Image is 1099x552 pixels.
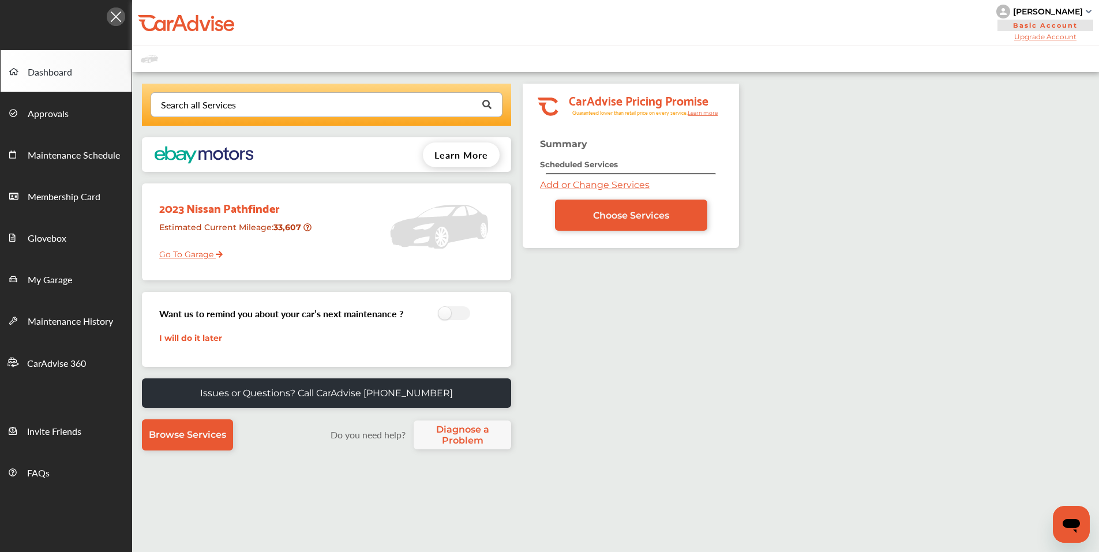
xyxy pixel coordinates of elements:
span: Approvals [28,107,69,122]
div: Search all Services [161,100,236,110]
span: Upgrade Account [996,32,1094,41]
span: Basic Account [997,20,1093,31]
span: Invite Friends [27,425,81,440]
a: Choose Services [555,200,707,231]
div: 2023 Nissan Pathfinder [151,189,320,217]
h3: Want us to remind you about your car’s next maintenance ? [159,307,403,320]
span: Diagnose a Problem [419,424,505,446]
span: Glovebox [28,231,66,246]
img: Icon.5fd9dcc7.svg [107,7,125,26]
span: Dashboard [28,65,72,80]
tspan: CarAdvise Pricing Promise [569,89,708,110]
div: Estimated Current Mileage : [151,217,320,247]
p: Issues or Questions? Call CarAdvise [PHONE_NUMBER] [200,388,453,399]
span: Membership Card [28,190,100,205]
a: Maintenance History [1,299,132,341]
a: Browse Services [142,419,233,450]
iframe: Button to launch messaging window [1053,506,1090,543]
a: Approvals [1,92,132,133]
span: CarAdvise 360 [27,356,86,371]
a: Membership Card [1,175,132,216]
tspan: Guaranteed lower than retail price on every service. [572,109,688,117]
span: Maintenance Schedule [28,148,120,163]
a: Glovebox [1,216,132,258]
strong: Summary [540,138,587,149]
a: Issues or Questions? Call CarAdvise [PHONE_NUMBER] [142,378,511,408]
span: FAQs [27,466,50,481]
img: placeholder_car.fcab19be.svg [141,52,158,66]
strong: 33,607 [273,222,303,232]
a: Dashboard [1,50,132,92]
span: Learn More [434,148,488,162]
label: Do you need help? [325,428,411,441]
div: [PERSON_NAME] [1013,6,1083,17]
a: I will do it later [159,333,222,343]
span: Choose Services [593,210,669,221]
span: Maintenance History [28,314,113,329]
img: sCxJUJ+qAmfqhQGDUl18vwLg4ZYJ6CxN7XmbOMBAAAAAElFTkSuQmCC [1086,10,1092,13]
span: Browse Services [149,429,226,440]
tspan: Learn more [688,110,718,116]
strong: Scheduled Services [540,160,618,169]
span: My Garage [28,273,72,288]
a: Diagnose a Problem [414,420,511,449]
a: Add or Change Services [540,179,650,190]
a: My Garage [1,258,132,299]
a: Maintenance Schedule [1,133,132,175]
img: knH8PDtVvWoAbQRylUukY18CTiRevjo20fAtgn5MLBQj4uumYvk2MzTtcAIzfGAtb1XOLVMAvhLuqoNAbL4reqehy0jehNKdM... [996,5,1010,18]
a: Go To Garage [151,241,223,262]
img: placeholder_car.5a1ece94.svg [390,189,488,264]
